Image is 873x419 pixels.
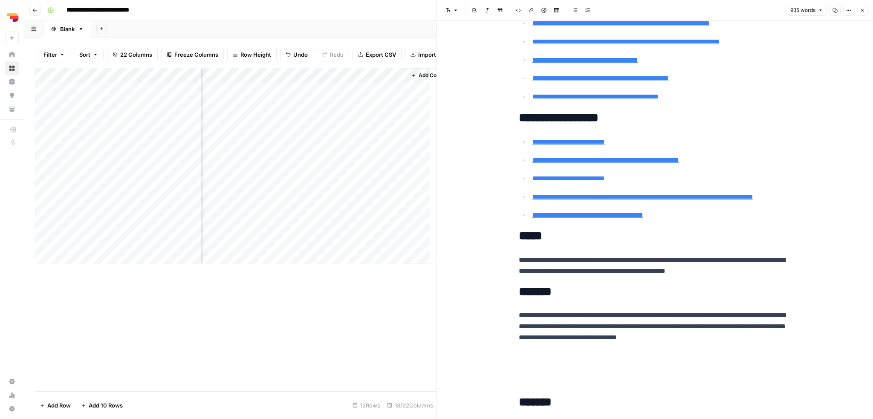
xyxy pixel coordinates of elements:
button: Redo [317,48,349,61]
a: Settings [5,375,19,388]
button: Filter [38,48,70,61]
div: Blank [60,25,75,33]
span: Add Row [47,401,71,410]
span: 22 Columns [120,50,152,59]
span: Export CSV [366,50,396,59]
span: Undo [293,50,308,59]
button: Undo [280,48,313,61]
a: Your Data [5,102,19,116]
button: Add 10 Rows [76,399,128,412]
span: 935 words [790,6,815,14]
button: Add Row [35,399,76,412]
button: Workspace: Depends [5,7,19,28]
a: Insights [5,75,19,89]
a: Home [5,48,19,61]
a: Blank [43,20,91,38]
button: Freeze Columns [161,48,224,61]
button: Help + Support [5,402,19,416]
span: Redo [330,50,344,59]
span: Import CSV [418,50,449,59]
a: Opportunities [5,89,19,102]
button: Export CSV [353,48,402,61]
button: Row Height [227,48,277,61]
span: Sort [79,50,90,59]
a: Usage [5,388,19,402]
span: Row Height [240,50,271,59]
img: Depends Logo [5,10,20,25]
span: Add Column [419,72,448,79]
button: 935 words [786,5,827,16]
button: 22 Columns [107,48,158,61]
span: Freeze Columns [174,50,218,59]
button: Import CSV [405,48,454,61]
button: Add Column [408,70,452,81]
span: Filter [43,50,57,59]
a: Browse [5,61,19,75]
span: Add 10 Rows [89,401,123,410]
button: Sort [74,48,104,61]
div: 13/22 Columns [384,399,436,412]
div: 12 Rows [349,399,384,412]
